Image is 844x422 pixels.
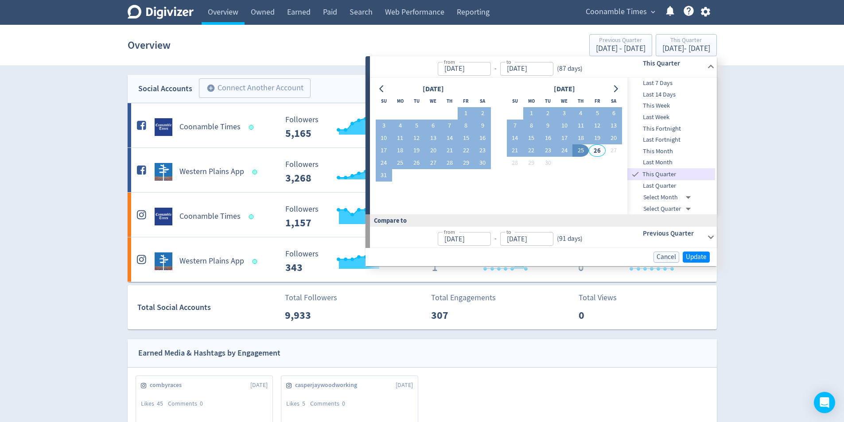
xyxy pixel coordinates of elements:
button: 20 [425,144,441,157]
th: Tuesday [408,95,425,107]
button: 21 [441,144,458,157]
h1: Overview [128,31,171,59]
span: expand_more [649,8,657,16]
button: 11 [392,132,408,144]
p: 0 [579,307,630,323]
button: 28 [441,157,458,169]
h6: This Quarter [643,58,704,69]
button: 25 [572,144,589,157]
button: 27 [606,144,622,157]
nav: presets [627,77,715,214]
span: add_circle [206,84,215,93]
span: This Week [627,101,715,111]
button: 17 [376,144,392,157]
th: Saturday [606,95,622,107]
button: 22 [523,144,540,157]
h5: Coonamble Times [179,211,241,222]
span: 0 [200,399,203,407]
button: Connect Another Account [199,78,311,98]
a: Coonamble Times undefinedCoonamble Times Followers --- _ 0% Followers 1,157 Engagements 57 Engage... [128,193,717,237]
div: Likes [141,399,168,408]
button: 31 [376,169,392,182]
div: This Quarter [662,37,710,45]
button: 3 [556,107,572,120]
svg: Followers 5,165 [281,116,414,139]
div: Last 14 Days [627,89,715,101]
span: Last 7 Days [627,78,715,88]
button: 30 [475,157,491,169]
img: Coonamble Times undefined [155,208,172,225]
button: Coonamble Times [583,5,657,19]
button: Go to previous month [376,83,389,95]
button: 6 [606,107,622,120]
div: [DATE] - [DATE] [596,45,646,53]
button: 5 [589,107,605,120]
button: 9 [475,120,491,132]
span: This Month [627,147,715,156]
label: to [506,228,511,236]
button: 22 [458,144,474,157]
a: Western Plains App undefinedWestern Plains App Followers --- Followers 3,268 <1% Engagements 70 E... [128,148,717,192]
span: casperjaywoodworking [295,381,362,390]
button: 13 [606,120,622,132]
div: Likes [286,399,310,408]
button: 18 [392,144,408,157]
button: 21 [507,144,523,157]
p: Total Views [579,292,630,304]
button: 2 [475,107,491,120]
h5: Western Plains App [179,256,244,267]
button: 12 [408,132,425,144]
svg: Followers --- [281,205,414,228]
div: This Week [627,100,715,112]
div: [DATE] [420,83,447,95]
button: 14 [507,132,523,144]
div: Compare to [366,214,717,226]
th: Friday [589,95,605,107]
th: Sunday [507,95,523,107]
button: 16 [540,132,556,144]
span: [DATE] [396,381,413,390]
button: 15 [523,132,540,144]
button: 16 [475,132,491,144]
button: 19 [408,144,425,157]
button: 28 [507,157,523,169]
button: 27 [425,157,441,169]
button: 18 [572,132,589,144]
button: 29 [523,157,540,169]
button: 5 [408,120,425,132]
button: This Quarter[DATE]- [DATE] [656,34,717,56]
div: This Fortnight [627,123,715,135]
span: [DATE] [250,381,268,390]
button: 19 [589,132,605,144]
button: 12 [589,120,605,132]
span: This Fortnight [627,124,715,134]
button: 4 [572,107,589,120]
button: Previous Quarter[DATE] - [DATE] [589,34,652,56]
svg: Followers --- [281,250,414,273]
button: 1 [523,107,540,120]
span: Update [686,254,707,260]
div: [DATE] - [DATE] [662,45,710,53]
button: 26 [589,144,605,157]
div: from-to(87 days)This Quarter [370,77,717,214]
span: Data last synced: 25 Sep 2025, 5:01pm (AEST) [252,259,260,264]
th: Monday [523,95,540,107]
button: 10 [376,132,392,144]
button: 7 [441,120,458,132]
th: Sunday [376,95,392,107]
button: 20 [606,132,622,144]
span: Last Week [627,112,715,122]
div: Select Quarter [643,203,694,215]
div: Last Quarter [627,180,715,192]
span: Coonamble Times [586,5,647,19]
button: 14 [441,132,458,144]
th: Wednesday [425,95,441,107]
button: 26 [408,157,425,169]
button: 11 [572,120,589,132]
h5: Western Plains App [179,166,244,177]
div: - [491,64,500,74]
span: 45 [157,399,163,407]
span: Cancel [657,254,676,260]
div: Comments [168,399,208,408]
button: Update [683,252,710,263]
